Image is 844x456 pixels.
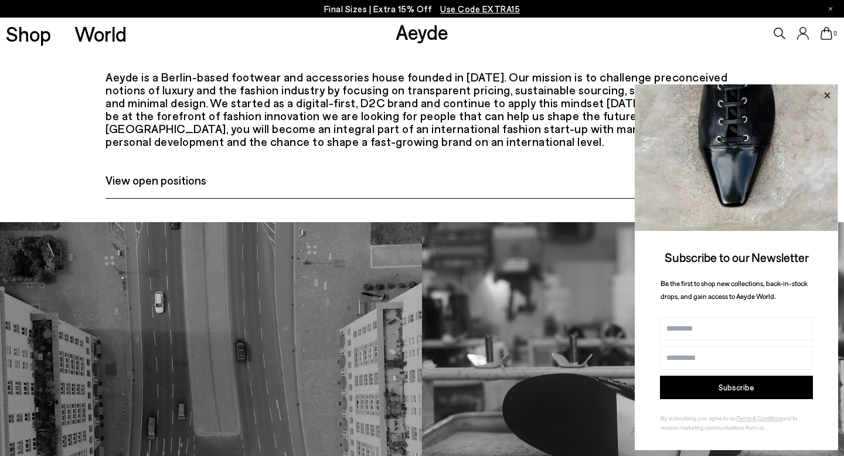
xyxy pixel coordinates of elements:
span: Be the first to shop new collections, back-in-stock drops, and gain access to Aeyde World. [661,279,808,301]
div: Aeyde is a Berlin-based footwear and accessories house founded in [DATE]. Our mission is to chall... [105,70,738,148]
a: View open positions [105,171,738,199]
a: World [74,23,127,44]
p: Final Sizes | Extra 15% Off [324,2,520,16]
span: 0 [832,30,838,37]
button: Subscribe [660,376,813,399]
a: Terms & Conditions [737,414,782,421]
span: Navigate to /collections/ss25-final-sizes [440,4,520,14]
span: View open positions [105,171,206,189]
img: ca3f721fb6ff708a270709c41d776025.jpg [635,84,838,231]
span: By subscribing, you agree to our [661,414,737,421]
a: Shop [6,23,51,44]
span: Subscribe to our Newsletter [665,250,809,264]
a: Aeyde [396,19,448,44]
a: 0 [821,27,832,40]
